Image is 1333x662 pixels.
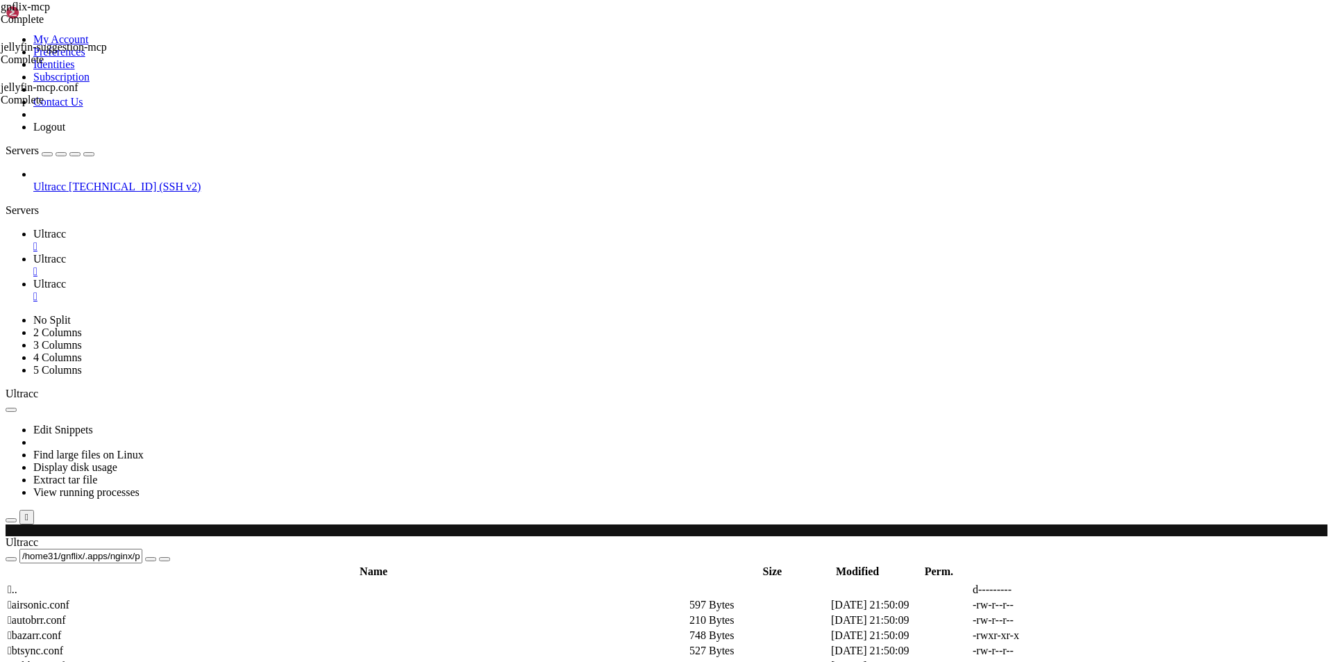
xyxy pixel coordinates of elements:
[1,94,140,106] div: Complete
[1,41,107,53] span: jellyfin-suggestion-mcp
[1,81,78,93] span: jellyfin-mcp.conf
[1,13,140,26] div: Complete
[1,53,140,66] div: Complete
[1,1,50,13] span: gnflix-mcp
